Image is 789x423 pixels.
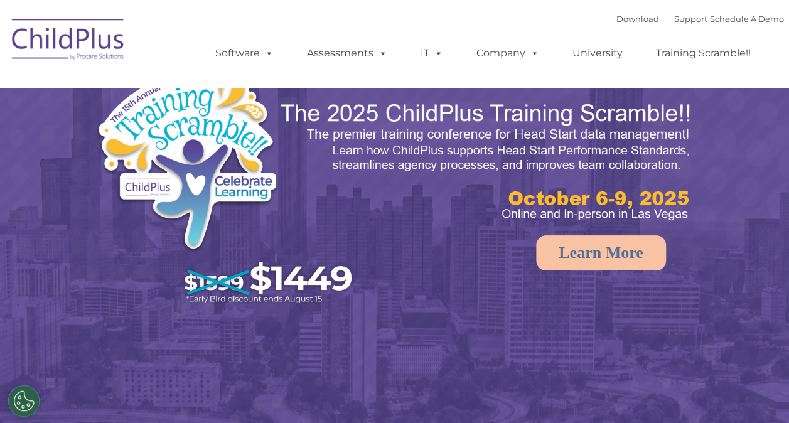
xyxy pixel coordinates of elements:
a: Support [674,14,707,24]
a: Download [616,14,659,24]
a: IT [408,41,456,66]
font: | [616,14,784,24]
a: Assessments [294,41,400,66]
a: University [560,41,635,66]
a: Learn More [536,235,666,270]
a: Company [464,41,552,66]
button: Cookies Settings [8,385,40,417]
a: Software [203,41,286,66]
a: Schedule A Demo [710,14,784,24]
img: ChildPlus by Procare Solutions [6,10,131,73]
a: Training Scramble!! [643,41,763,66]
